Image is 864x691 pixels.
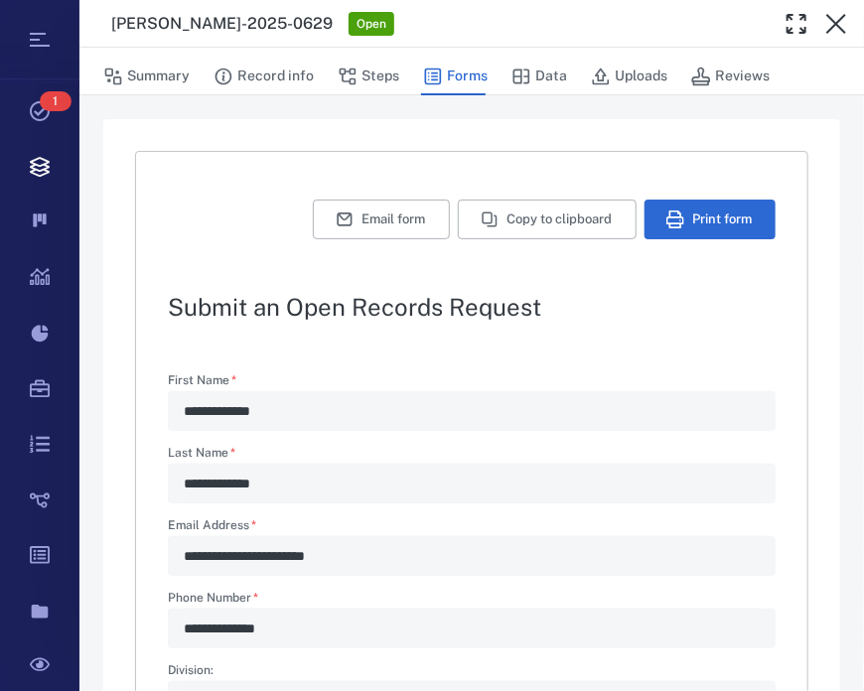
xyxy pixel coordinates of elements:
[816,4,856,44] button: Close
[111,12,333,36] h3: [PERSON_NAME]-2025-0629
[591,58,667,95] button: Uploads
[168,536,776,576] div: Email Address
[168,447,776,464] label: Last Name
[214,58,314,95] button: Record info
[511,58,567,95] button: Data
[168,609,776,648] div: Phone Number
[168,295,776,319] h2: Submit an Open Records Request
[168,464,776,503] div: Last Name
[168,519,776,536] label: Email Address
[691,58,770,95] button: Reviews
[423,58,488,95] button: Forms
[168,592,776,609] label: Phone Number
[168,374,776,391] label: First Name
[103,58,190,95] button: Summary
[353,16,390,33] span: Open
[458,200,637,239] button: Copy to clipboard
[338,58,399,95] button: Steps
[777,4,816,44] button: Toggle Fullscreen
[168,664,776,681] label: Division:
[313,200,450,239] button: Email form
[168,391,776,431] div: First Name
[40,91,72,111] span: 1
[45,14,85,32] span: Help
[645,200,776,239] button: Print form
